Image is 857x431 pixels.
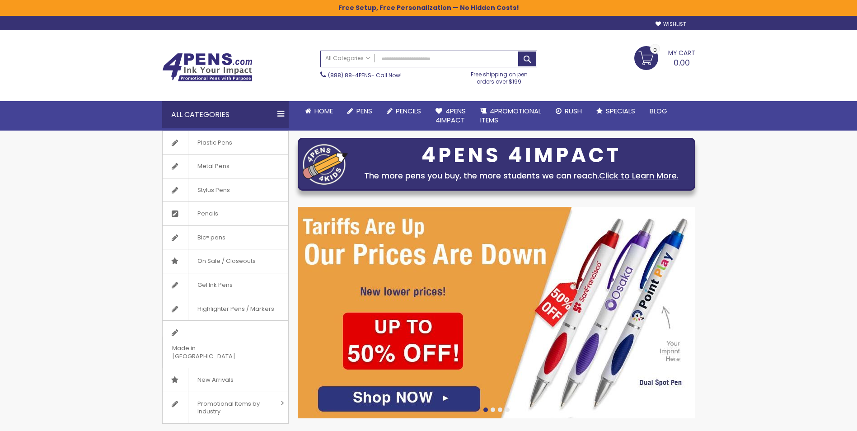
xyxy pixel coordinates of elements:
span: Promotional Items by Industry [188,392,277,423]
span: On Sale / Closeouts [188,249,265,273]
img: four_pen_logo.png [303,144,348,185]
div: Free shipping on pen orders over $199 [461,67,537,85]
a: Metal Pens [163,155,288,178]
a: Gel Ink Pens [163,273,288,297]
span: Bic® pens [188,226,234,249]
a: 4PROMOTIONALITEMS [473,101,548,131]
a: Pencils [379,101,428,121]
span: - Call Now! [328,71,402,79]
a: Promotional Items by Industry [163,392,288,423]
div: All Categories [162,101,289,128]
img: /cheap-promotional-products.html [298,207,695,418]
span: 0.00 [674,57,690,68]
a: Bic® pens [163,226,288,249]
a: Rush [548,101,589,121]
span: Rush [565,106,582,116]
span: Pencils [188,202,227,225]
a: All Categories [321,51,375,66]
a: Blog [642,101,674,121]
a: Plastic Pens [163,131,288,155]
span: Specials [606,106,635,116]
a: Made in [GEOGRAPHIC_DATA] [163,321,288,368]
span: Plastic Pens [188,131,241,155]
a: 4Pens4impact [428,101,473,131]
span: Home [314,106,333,116]
span: Pens [356,106,372,116]
span: Gel Ink Pens [188,273,242,297]
span: Metal Pens [188,155,239,178]
span: New Arrivals [188,368,243,392]
div: 4PENS 4IMPACT [352,146,690,165]
span: 4PROMOTIONAL ITEMS [480,106,541,125]
img: 4Pens Custom Pens and Promotional Products [162,53,253,82]
a: Pencils [163,202,288,225]
span: Made in [GEOGRAPHIC_DATA] [163,337,266,368]
span: Pencils [396,106,421,116]
span: 0 [653,46,657,54]
a: New Arrivals [163,368,288,392]
a: On Sale / Closeouts [163,249,288,273]
a: Highlighter Pens / Markers [163,297,288,321]
div: The more pens you buy, the more students we can reach. [352,169,690,182]
span: Highlighter Pens / Markers [188,297,283,321]
a: Specials [589,101,642,121]
span: Blog [650,106,667,116]
a: Wishlist [656,21,686,28]
span: All Categories [325,55,370,62]
a: Pens [340,101,379,121]
a: Stylus Pens [163,178,288,202]
a: Click to Learn More. [599,170,679,181]
a: (888) 88-4PENS [328,71,371,79]
span: Stylus Pens [188,178,239,202]
a: Home [298,101,340,121]
a: 0.00 0 [634,46,695,69]
span: 4Pens 4impact [436,106,466,125]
